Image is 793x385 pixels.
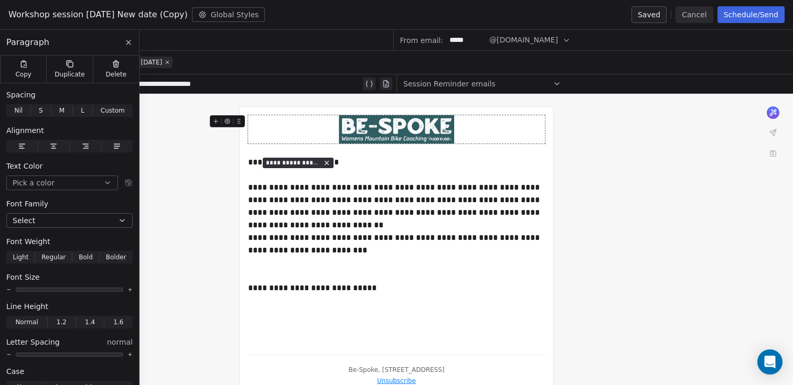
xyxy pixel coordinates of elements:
button: Saved [631,6,667,23]
span: Spacing [6,90,36,100]
span: From email: [400,35,443,46]
span: @[DOMAIN_NAME] [489,35,558,46]
span: Regular [41,252,66,262]
span: Case [6,366,24,377]
div: Open Intercom Messenger [757,349,783,375]
span: Nil [14,106,23,115]
span: M [59,106,65,115]
span: Session Reminder emails [403,79,496,89]
span: Light [13,252,28,262]
span: Delete [106,70,127,79]
button: Pick a color [6,175,118,190]
span: 1.4 [85,317,95,327]
span: 1.6 [113,317,123,327]
span: Duplicate [55,70,84,79]
span: Text Color [6,161,42,171]
span: Font Size [6,272,40,282]
span: Custom [101,106,125,115]
span: Copy [15,70,31,79]
button: Global Styles [192,7,265,22]
span: Select [13,215,35,226]
span: Normal [15,317,38,327]
span: Paragraph [6,36,49,49]
button: Schedule/Send [717,6,785,23]
span: Workshop session [DATE] New date (Copy) [8,8,188,21]
span: Line Height [6,301,48,312]
span: Font Family [6,199,48,209]
span: 1.2 [57,317,67,327]
span: Alignment [6,125,44,136]
span: S [39,106,43,115]
span: Bolder [106,252,126,262]
button: Cancel [676,6,713,23]
span: Letter Spacing [6,337,60,347]
span: L [81,106,84,115]
span: Font Weight [6,236,50,247]
span: Bold [79,252,93,262]
span: normal [107,337,133,347]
